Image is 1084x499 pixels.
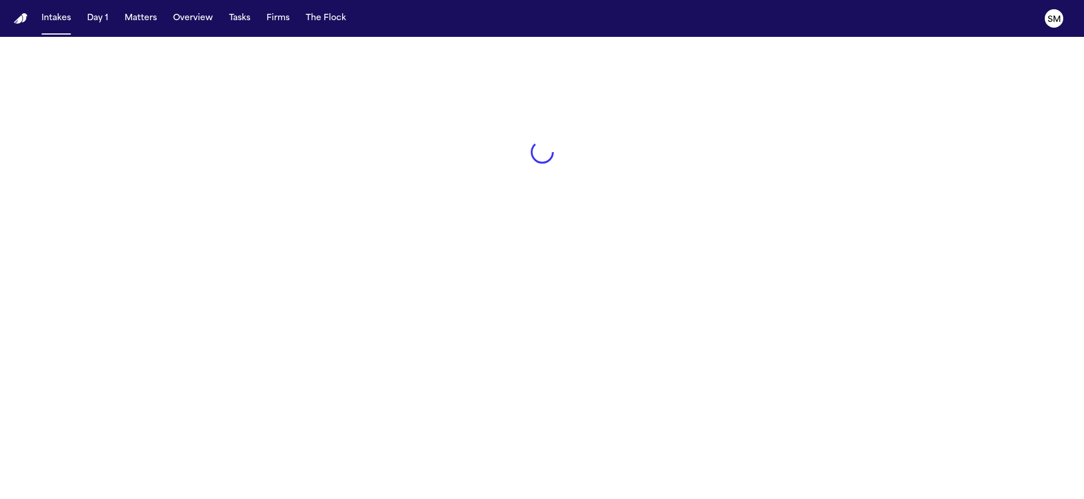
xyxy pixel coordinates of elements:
button: The Flock [301,8,351,29]
button: Overview [168,8,217,29]
a: Home [14,13,28,24]
button: Tasks [224,8,255,29]
button: Firms [262,8,294,29]
button: Intakes [37,8,76,29]
img: Finch Logo [14,13,28,24]
button: Day 1 [82,8,113,29]
button: Matters [120,8,162,29]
